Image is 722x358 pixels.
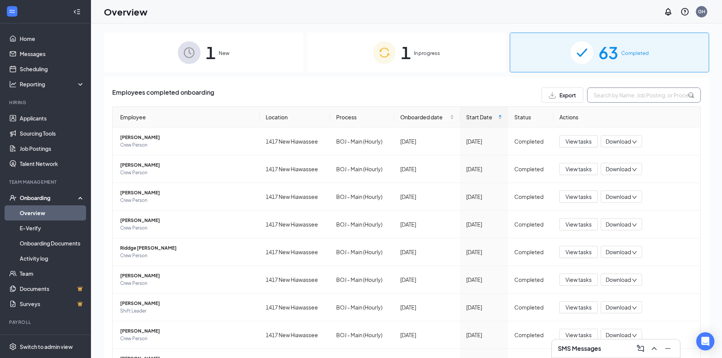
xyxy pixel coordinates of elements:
[401,39,411,66] span: 1
[698,8,705,15] div: GH
[508,107,553,128] th: Status
[632,333,637,338] span: down
[632,195,637,200] span: down
[120,280,254,287] span: Crew Person
[606,220,631,228] span: Download
[20,111,85,126] a: Applicants
[260,238,330,266] td: 1417 New Hiawassee
[632,139,637,145] span: down
[650,344,659,353] svg: ChevronUp
[260,128,330,155] td: 1417 New Hiawassee
[120,327,254,335] span: [PERSON_NAME]
[120,307,254,315] span: Shift Leader
[400,303,454,311] div: [DATE]
[260,211,330,238] td: 1417 New Hiawassee
[621,49,649,57] span: Completed
[120,189,254,197] span: [PERSON_NAME]
[112,88,214,103] span: Employees completed onboarding
[565,248,592,256] span: View tasks
[330,294,394,321] td: BOJ - Main (Hourly)
[466,113,496,121] span: Start Date
[400,137,454,145] div: [DATE]
[330,183,394,211] td: BOJ - Main (Hourly)
[606,303,631,311] span: Download
[559,92,576,98] span: Export
[606,276,631,284] span: Download
[606,331,631,339] span: Download
[330,266,394,294] td: BOJ - Main (Hourly)
[565,331,592,339] span: View tasks
[20,220,85,236] a: E-Verify
[330,128,394,155] td: BOJ - Main (Hourly)
[400,165,454,173] div: [DATE]
[696,332,714,350] div: Open Intercom Messenger
[394,107,460,128] th: Onboarded date
[120,134,254,141] span: [PERSON_NAME]
[558,344,601,353] h3: SMS Messages
[565,220,592,228] span: View tasks
[73,8,81,16] svg: Collapse
[565,192,592,201] span: View tasks
[400,275,454,284] div: [DATE]
[542,88,583,103] button: Export
[9,194,17,202] svg: UserCheck
[559,246,598,258] button: View tasks
[260,183,330,211] td: 1417 New Hiawassee
[632,278,637,283] span: down
[20,343,73,350] div: Switch to admin view
[206,39,216,66] span: 1
[606,248,631,256] span: Download
[606,165,631,173] span: Download
[466,331,502,339] div: [DATE]
[632,305,637,311] span: down
[20,281,85,296] a: DocumentsCrown
[559,191,598,203] button: View tasks
[400,113,448,121] span: Onboarded date
[9,179,83,185] div: Team Management
[559,135,598,147] button: View tasks
[113,107,260,128] th: Employee
[514,137,547,145] div: Completed
[9,99,83,106] div: Hiring
[559,301,598,313] button: View tasks
[330,238,394,266] td: BOJ - Main (Hourly)
[260,155,330,183] td: 1417 New Hiawassee
[634,342,647,355] button: ComposeMessage
[120,300,254,307] span: [PERSON_NAME]
[606,138,631,145] span: Download
[20,251,85,266] a: Activity log
[20,266,85,281] a: Team
[648,342,660,355] button: ChevronUp
[400,220,454,228] div: [DATE]
[606,193,631,201] span: Download
[330,321,394,349] td: BOJ - Main (Hourly)
[20,236,85,251] a: Onboarding Documents
[9,80,17,88] svg: Analysis
[514,275,547,284] div: Completed
[219,49,229,57] span: New
[565,275,592,284] span: View tasks
[20,80,85,88] div: Reporting
[466,248,502,256] div: [DATE]
[632,222,637,228] span: down
[663,344,672,353] svg: Minimize
[466,303,502,311] div: [DATE]
[632,167,637,172] span: down
[20,194,78,202] div: Onboarding
[9,319,83,325] div: Payroll
[20,126,85,141] a: Sourcing Tools
[9,343,17,350] svg: Settings
[20,205,85,220] a: Overview
[414,49,440,57] span: In progress
[330,155,394,183] td: BOJ - Main (Hourly)
[636,344,645,353] svg: ComposeMessage
[120,335,254,342] span: Crew Person
[466,192,502,201] div: [DATE]
[260,294,330,321] td: 1417 New Hiawassee
[559,163,598,175] button: View tasks
[400,331,454,339] div: [DATE]
[120,244,254,252] span: Riddge [PERSON_NAME]
[587,88,701,103] input: Search by Name, Job Posting, or Process
[104,5,147,18] h1: Overview
[120,217,254,224] span: [PERSON_NAME]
